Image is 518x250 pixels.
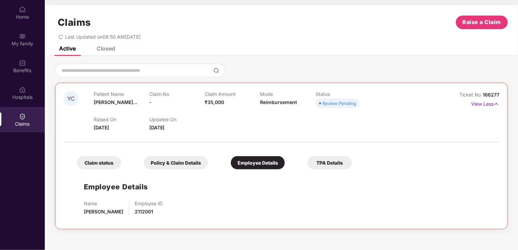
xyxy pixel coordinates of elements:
[456,16,508,29] button: Raise a Claim
[58,17,91,28] h1: Claims
[316,91,371,97] p: Status
[260,99,297,105] span: Reimbursement
[19,6,26,13] img: svg+xml;base64,PHN2ZyBpZD0iSG9tZSIgeG1sbnM9Imh0dHA6Ly93d3cudzMub3JnLzIwMDAvc3ZnIiB3aWR0aD0iMjAiIG...
[494,100,499,108] img: svg+xml;base64,PHN2ZyB4bWxucz0iaHR0cDovL3d3dy53My5vcmcvMjAwMC9zdmciIHdpZHRoPSIxNyIgaGVpZ2h0PSIxNy...
[94,91,149,97] p: Patient Name
[65,34,141,40] span: Last Updated on 08:50 AM[DATE]
[19,60,26,66] img: svg+xml;base64,PHN2ZyBpZD0iQmVuZWZpdHMiIHhtbG5zPSJodHRwOi8vd3d3LnczLm9yZy8yMDAwL3N2ZyIgd2lkdGg9Ij...
[149,117,205,122] p: Updated On
[94,117,149,122] p: Raised On
[214,68,219,73] img: svg+xml;base64,PHN2ZyBpZD0iU2VhcmNoLTMyeDMyIiB4bWxucz0iaHR0cDovL3d3dy53My5vcmcvMjAwMC9zdmciIHdpZH...
[149,91,205,97] p: Claim No
[135,201,163,206] p: Employee ID
[19,33,26,40] img: svg+xml;base64,PHN2ZyB3aWR0aD0iMjAiIGhlaWdodD0iMjAiIHZpZXdCb3g9IjAgMCAyMCAyMCIgZmlsbD0ibm9uZSIgeG...
[231,156,285,169] div: Employee Details
[463,18,501,26] span: Raise a Claim
[19,86,26,93] img: svg+xml;base64,PHN2ZyBpZD0iSG9zcGl0YWxzIiB4bWxucz0iaHR0cDovL3d3dy53My5vcmcvMjAwMC9zdmciIHdpZHRoPS...
[308,156,352,169] div: TPA Details
[94,99,137,105] span: [PERSON_NAME]...
[58,34,63,40] span: redo
[322,100,356,107] div: Review Pending
[135,209,153,214] span: 2112001
[205,99,224,105] span: ₹35,000
[19,113,26,120] img: svg+xml;base64,PHN2ZyBpZD0iQ2xhaW0iIHhtbG5zPSJodHRwOi8vd3d3LnczLm9yZy8yMDAwL3N2ZyIgd2lkdGg9IjIwIi...
[205,91,260,97] p: Claim Amount
[483,92,499,98] span: 166277
[84,201,123,206] p: Name
[67,96,75,102] span: YC
[149,99,152,105] span: -
[97,45,115,52] div: Closed
[471,99,499,108] p: View Less
[84,181,148,192] h1: Employee Details
[84,209,123,214] span: [PERSON_NAME]
[144,156,208,169] div: Policy & Claim Details
[77,156,121,169] div: Claim status
[260,91,316,97] p: Mode
[149,125,165,130] span: [DATE]
[94,125,109,130] span: [DATE]
[459,92,483,98] span: Ticket No
[59,45,76,52] div: Active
